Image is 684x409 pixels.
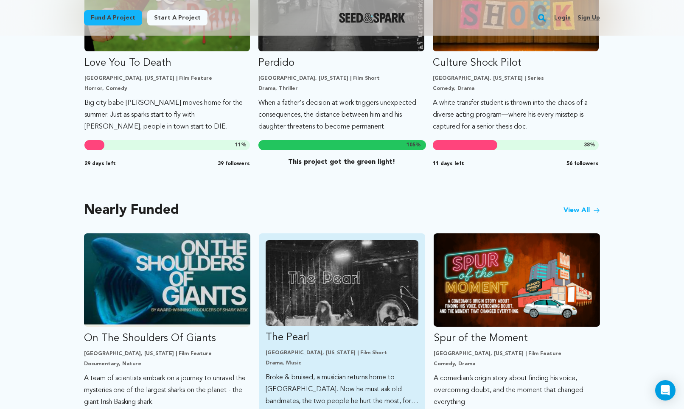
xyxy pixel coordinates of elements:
[218,160,250,167] span: 39 followers
[258,157,424,167] p: This project got the green light!
[84,373,250,408] p: A team of scientists embark on a journey to unravel the mysteries one of the largest sharks on th...
[406,142,421,148] span: %
[563,205,600,216] a: View All
[433,85,599,92] p: Comedy, Drama
[84,10,142,25] a: Fund a project
[434,233,600,408] a: Fund Spur of the Moment
[266,350,418,356] p: [GEOGRAPHIC_DATA], [US_STATE] | Film Short
[655,380,676,401] div: Open Intercom Messenger
[339,13,406,23] img: Seed&Spark Logo Dark Mode
[84,85,250,92] p: Horror, Comedy
[566,160,599,167] span: 56 followers
[584,142,595,148] span: %
[84,160,116,167] span: 29 days left
[84,233,250,408] a: Fund On The Shoulders Of Giants
[258,85,424,92] p: Drama, Thriller
[433,160,464,167] span: 11 days left
[84,361,250,367] p: Documentary, Nature
[84,332,250,345] p: On The Shoulders Of Giants
[433,97,599,133] p: A white transfer student is thrown into the chaos of a diverse acting program—where his every mis...
[235,143,241,148] span: 11
[584,143,590,148] span: 38
[554,11,571,25] a: Login
[434,361,600,367] p: Comedy, Drama
[266,372,418,407] p: Broke & bruised, a musician returns home to [GEOGRAPHIC_DATA]. Now he must ask old bandmates, the...
[235,142,247,148] span: %
[258,56,424,70] p: Perdido
[339,13,406,23] a: Seed&Spark Homepage
[266,360,418,367] p: Drama, Music
[434,332,600,345] p: Spur of the Moment
[434,373,600,408] p: A comedian’s origin story about finding his voice, overcoming doubt, and the moment that changed ...
[84,204,179,216] h2: Nearly Funded
[406,143,415,148] span: 105
[266,331,418,345] p: The Pearl
[84,97,250,133] p: Big city babe [PERSON_NAME] moves home for the summer. Just as sparks start to fly with [PERSON_N...
[147,10,207,25] a: Start a project
[258,75,424,82] p: [GEOGRAPHIC_DATA], [US_STATE] | Film Short
[84,56,250,70] p: Love You To Death
[434,350,600,357] p: [GEOGRAPHIC_DATA], [US_STATE] | Film Feature
[433,75,599,82] p: [GEOGRAPHIC_DATA], [US_STATE] | Series
[577,11,600,25] a: Sign up
[84,75,250,82] p: [GEOGRAPHIC_DATA], [US_STATE] | Film Feature
[258,97,424,133] p: When a father's decision at work triggers unexpected consequences, the distance between him and h...
[84,350,250,357] p: [GEOGRAPHIC_DATA], [US_STATE] | Film Feature
[266,240,418,407] a: Fund The Pearl
[433,56,599,70] p: Culture Shock Pilot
